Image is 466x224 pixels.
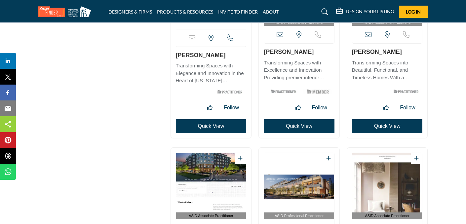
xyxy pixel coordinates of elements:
div: DESIGN YOUR LISTING [336,8,394,16]
a: ABOUT [263,9,279,15]
a: [PERSON_NAME] [264,49,314,55]
a: Open Listing in new tab [352,153,422,219]
img: Michelle Acosta [176,153,246,212]
a: Transforming Spaces with Excellence and Innovation Providing premier interior design services, th... [264,57,334,82]
h3: Heaven Miller [176,52,247,59]
img: Michelle Hagemeier [352,153,422,212]
button: Quick View [264,119,334,133]
a: Transforming Spaces into Beautiful, Functional, and Timeless Homes With a profound dedication to ... [352,57,423,82]
h3: Maura Miller [352,49,423,56]
a: Search [315,7,332,17]
span: ASID Professional Practitioner [265,213,333,219]
h3: Louise Miller [264,49,334,56]
img: ASID Qualified Practitioners Badge Icon [215,88,245,96]
a: PRODUCTS & RESOURCES [157,9,213,15]
button: Log In [399,6,428,18]
span: ASID Associate Practitioner [177,213,245,219]
span: Log In [406,9,421,15]
button: Like listing [203,101,216,114]
button: Like listing [379,101,393,114]
a: Open Listing in new tab [176,153,246,219]
a: [PERSON_NAME] [176,52,226,58]
a: Add To List [326,156,331,161]
img: Michelle Hertel [264,153,334,212]
button: Follow [396,101,419,114]
a: Add To List [414,156,419,161]
button: Quick View [352,119,423,133]
button: Like listing [291,101,305,114]
a: Add To List [238,156,243,161]
p: Transforming Spaces with Elegance and Innovation in the Heart of [US_STATE][GEOGRAPHIC_DATA] Situ... [176,62,247,85]
img: ASID Qualified Practitioners Badge Icon [391,88,421,96]
img: Site Logo [38,6,95,17]
a: [PERSON_NAME] [352,49,402,55]
img: ASID Members Badge Icon [303,88,333,96]
p: Transforming Spaces with Excellence and Innovation Providing premier interior design services, th... [264,59,334,82]
a: INVITE TO FINDER [218,9,258,15]
a: Open Listing in new tab [264,153,334,219]
button: Follow [220,101,243,114]
p: Transforming Spaces into Beautiful, Functional, and Timeless Homes With a profound dedication to ... [352,59,423,82]
span: ASID Associate Practitioner [354,213,421,219]
img: ASID Qualified Practitioners Badge Icon [268,88,298,96]
button: Quick View [176,119,247,133]
button: Follow [308,101,331,114]
h5: DESIGN YOUR LISTING [346,9,394,15]
a: Transforming Spaces with Elegance and Innovation in the Heart of [US_STATE][GEOGRAPHIC_DATA] Situ... [176,60,247,85]
a: DESIGNERS & FIRMS [108,9,152,15]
